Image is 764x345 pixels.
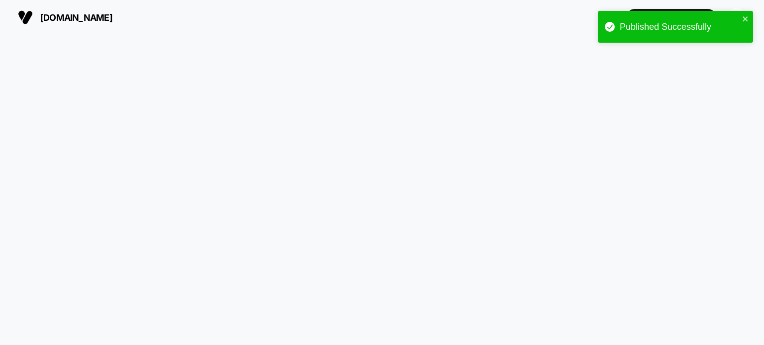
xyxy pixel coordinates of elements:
[724,7,749,28] button: FS
[18,10,33,25] img: Visually logo
[742,15,749,24] button: close
[620,22,739,32] div: Published Successfully
[15,9,115,25] button: [DOMAIN_NAME]
[727,8,746,27] div: FS
[40,12,112,23] span: [DOMAIN_NAME]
